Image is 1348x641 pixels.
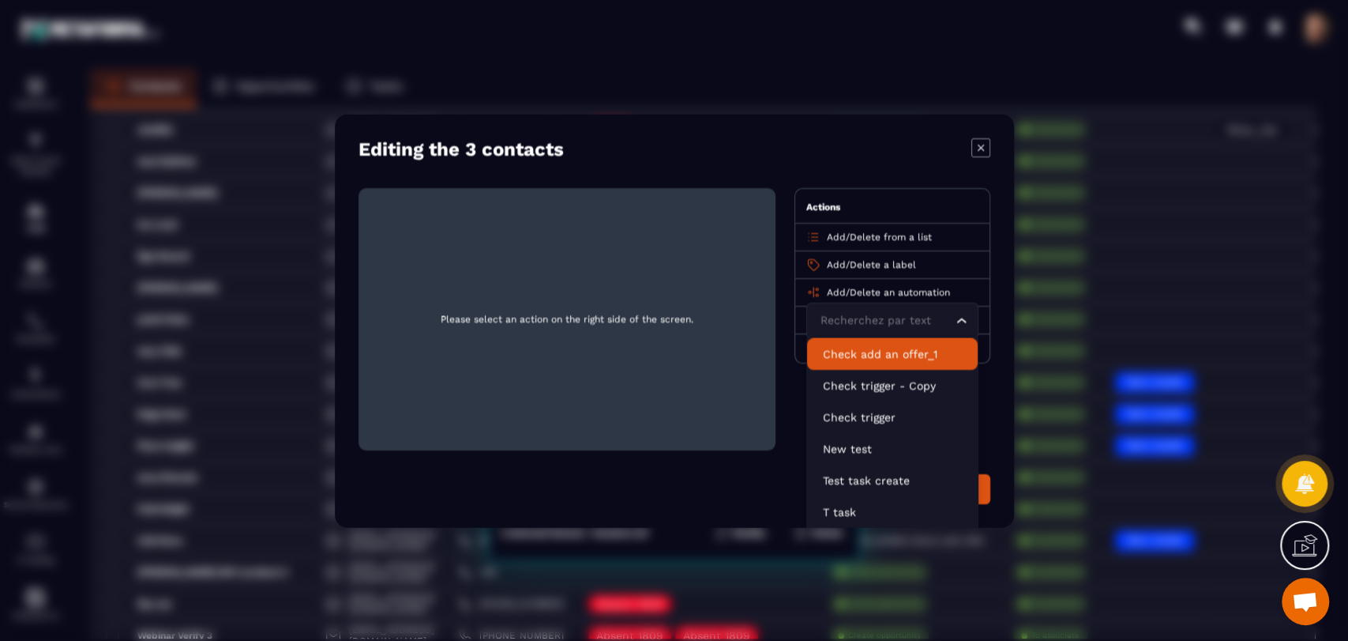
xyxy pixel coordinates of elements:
div: Mở cuộc trò chuyện [1282,578,1329,625]
p: Check add an offer_1 [823,345,962,361]
div: Search for option [806,302,978,338]
span: Please select an action on the right side of the screen. [371,200,763,437]
span: Delete a label [850,258,916,270]
p: / [827,258,916,270]
p: / [827,230,932,243]
span: Delete from a list [850,231,932,242]
p: Check trigger [823,409,962,424]
p: / [827,285,950,298]
span: Add [827,286,846,297]
p: New test [823,440,962,456]
p: T task [823,503,962,519]
span: Delete an automation [850,286,950,297]
p: Check trigger - Copy [823,377,962,393]
span: Add [827,258,846,270]
button: Edit [927,473,990,503]
input: Search for option [817,311,952,329]
h4: Editing the 3 contacts [359,138,564,160]
span: Actions [806,201,840,212]
p: Test task create [823,472,962,488]
span: Add [827,231,846,242]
